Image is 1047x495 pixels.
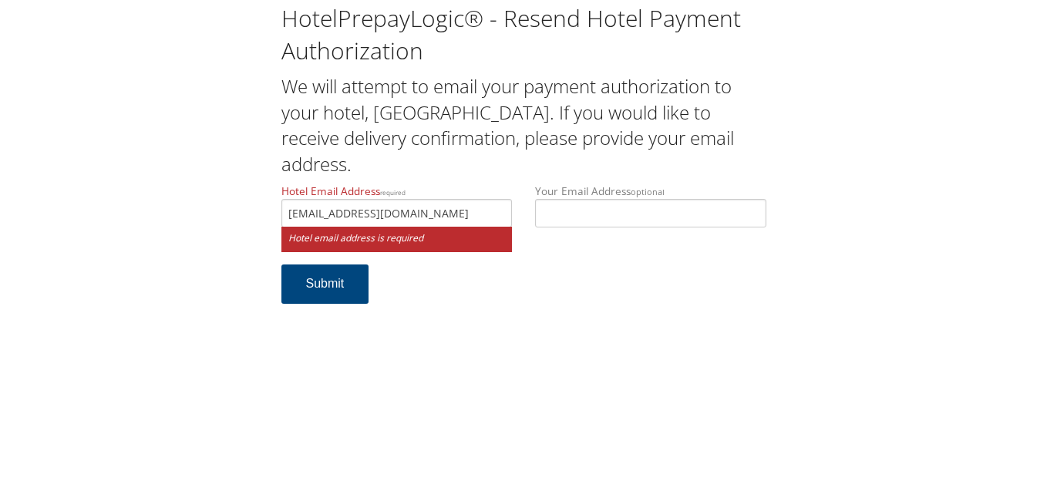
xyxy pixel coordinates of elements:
input: Hotel Email Addressrequired [281,199,513,227]
small: required [380,188,406,197]
label: Your Email Address [535,184,766,227]
small: optional [631,186,665,197]
input: Your Email Addressoptional [535,199,766,227]
h1: HotelPrepayLogic® - Resend Hotel Payment Authorization [281,2,766,67]
label: Hotel Email Address [281,184,513,227]
small: Hotel email address is required [281,227,513,252]
h2: We will attempt to email your payment authorization to your hotel, [GEOGRAPHIC_DATA]. If you woul... [281,73,766,177]
button: Submit [281,264,369,304]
